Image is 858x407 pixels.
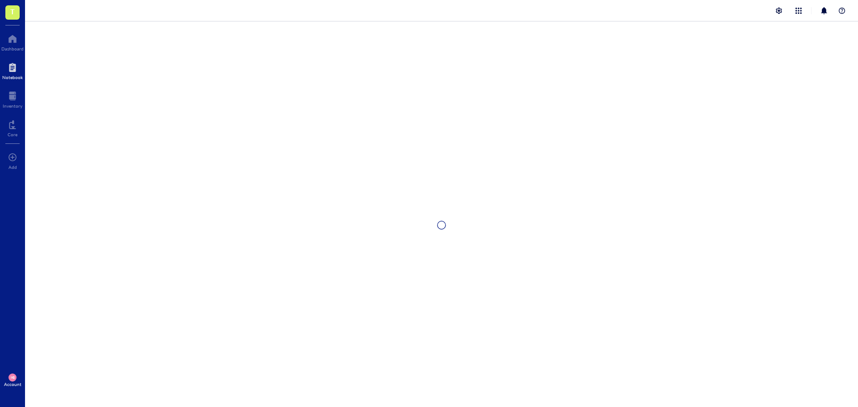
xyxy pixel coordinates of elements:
[8,164,17,170] div: Add
[8,132,17,137] div: Core
[3,89,22,109] a: Inventory
[4,382,21,387] div: Account
[3,103,22,109] div: Inventory
[8,117,17,137] a: Core
[10,376,14,379] span: MB
[1,32,24,51] a: Dashboard
[2,60,23,80] a: Notebook
[2,75,23,80] div: Notebook
[1,46,24,51] div: Dashboard
[10,6,15,17] span: T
